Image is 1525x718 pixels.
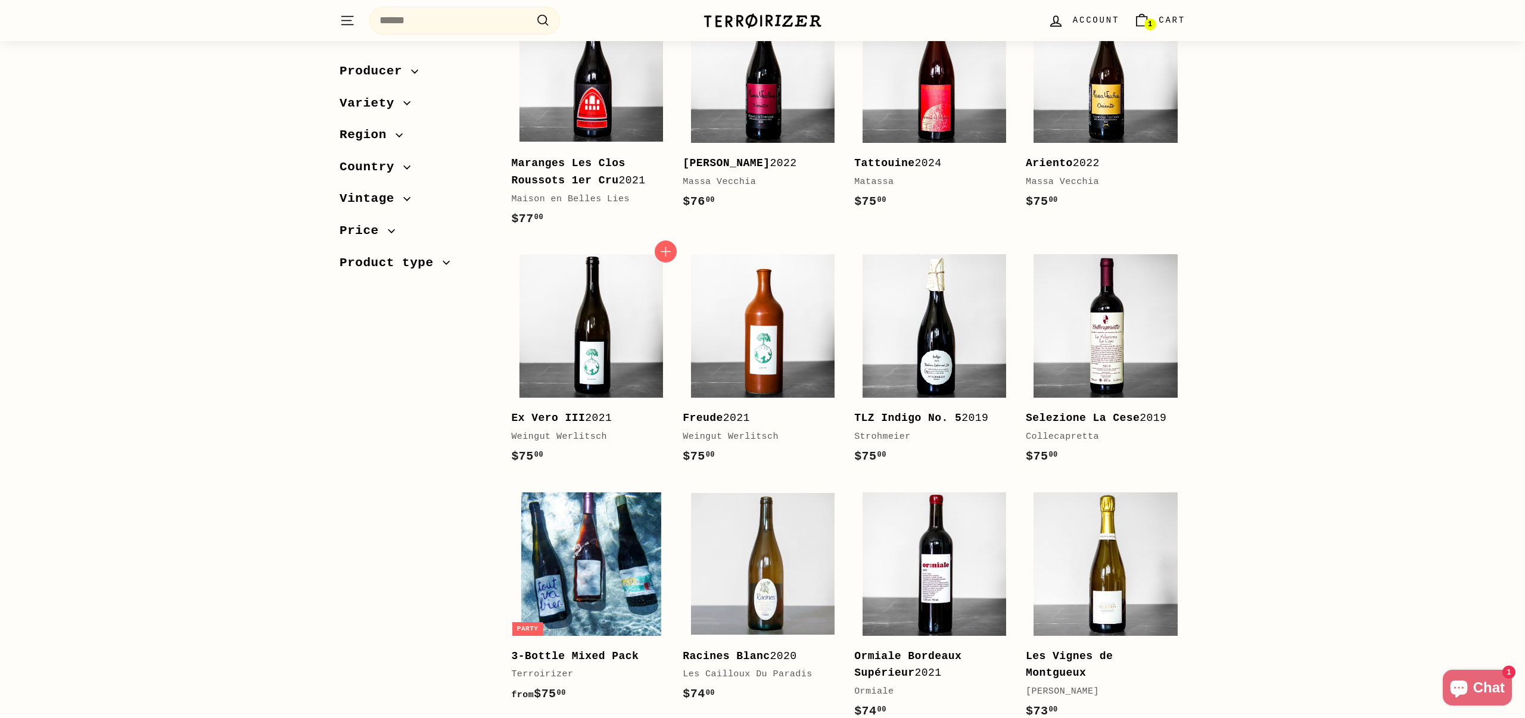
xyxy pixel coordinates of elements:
div: 2019 [1026,410,1174,427]
b: 3-Bottle Mixed Pack [511,650,639,662]
span: $75 [1026,449,1058,463]
span: 1 [1148,20,1152,29]
b: Tattouine [854,157,914,169]
a: Racines Blanc2020Les Cailloux Du Paradis [683,484,842,716]
div: [PERSON_NAME] [1026,685,1174,699]
button: Country [340,154,492,186]
div: Les Cailloux Du Paradis [683,667,830,682]
div: 2021 [511,410,659,427]
span: $75 [511,449,543,463]
b: Freude [683,412,723,424]
span: $77 [511,212,543,226]
b: Selezione La Cese [1026,412,1140,424]
span: Price [340,221,388,241]
div: 2022 [1026,155,1174,172]
a: Cart [1126,3,1193,38]
div: Matassa [854,175,1002,189]
b: Ex Vero III [511,412,585,424]
a: TLZ Indigo No. 52019Strohmeier [854,246,1014,478]
sup: 00 [534,451,543,459]
b: TLZ Indigo No. 5 [854,412,961,424]
span: $74 [683,687,715,701]
div: 2021 [854,648,1002,682]
sup: 00 [877,196,886,204]
span: Variety [340,93,403,114]
div: Massa Vecchia [683,175,830,189]
div: Maison en Belles Lies [511,192,659,207]
b: Ormiale Bordeaux Supérieur [854,650,961,679]
span: from [511,690,534,700]
div: Weingut Werlitsch [511,430,659,444]
div: Weingut Werlitsch [683,430,830,444]
button: Producer [340,58,492,90]
span: $74 [854,704,886,718]
button: Price [340,218,492,250]
a: Account [1041,3,1126,38]
span: $73 [1026,704,1058,718]
button: Variety [340,90,492,123]
inbox-online-store-chat: Shopify online store chat [1439,670,1515,708]
div: Terroirizer [511,667,659,682]
span: Product type [340,253,443,273]
button: Vintage [340,186,492,218]
b: Ariento [1026,157,1073,169]
span: Cart [1159,14,1185,27]
sup: 00 [706,451,715,459]
sup: 00 [877,705,886,714]
span: $75 [854,195,886,208]
sup: 00 [1048,196,1057,204]
div: 2019 [854,410,1002,427]
span: $75 [1026,195,1058,208]
sup: 00 [877,451,886,459]
span: Region [340,125,396,145]
sup: 00 [706,689,715,697]
div: Collecapretta [1026,430,1174,444]
div: Strohmeier [854,430,1002,444]
a: Freude2021Weingut Werlitsch [683,246,842,478]
span: Country [340,157,403,177]
div: Massa Vecchia [1026,175,1174,189]
button: Region [340,122,492,154]
b: Racines Blanc [683,650,770,662]
sup: 00 [1048,705,1057,714]
sup: 00 [557,689,566,697]
sup: 00 [1048,451,1057,459]
span: $75 [683,449,715,463]
span: $75 [854,449,886,463]
span: $76 [683,195,715,208]
a: Ex Vero III2021Weingut Werlitsch [511,246,671,478]
div: 2021 [511,155,659,189]
div: 2021 [683,410,830,427]
span: Producer [340,61,411,82]
span: $75 [511,687,565,701]
b: Maranges Les Clos Roussots 1er Cru [511,157,625,186]
a: Selezione La Cese2019Collecapretta [1026,246,1185,478]
a: Party 3-Bottle Mixed Pack Terroirizer [511,484,671,716]
span: Account [1073,14,1119,27]
button: Product type [340,250,492,282]
b: Les Vignes de Montgueux [1026,650,1113,679]
div: Ormiale [854,685,1002,699]
div: 2022 [683,155,830,172]
span: Vintage [340,189,403,209]
sup: 00 [706,196,715,204]
div: Party [512,622,543,636]
div: 2020 [683,648,830,665]
b: [PERSON_NAME] [683,157,770,169]
sup: 00 [534,213,543,221]
div: 2024 [854,155,1002,172]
